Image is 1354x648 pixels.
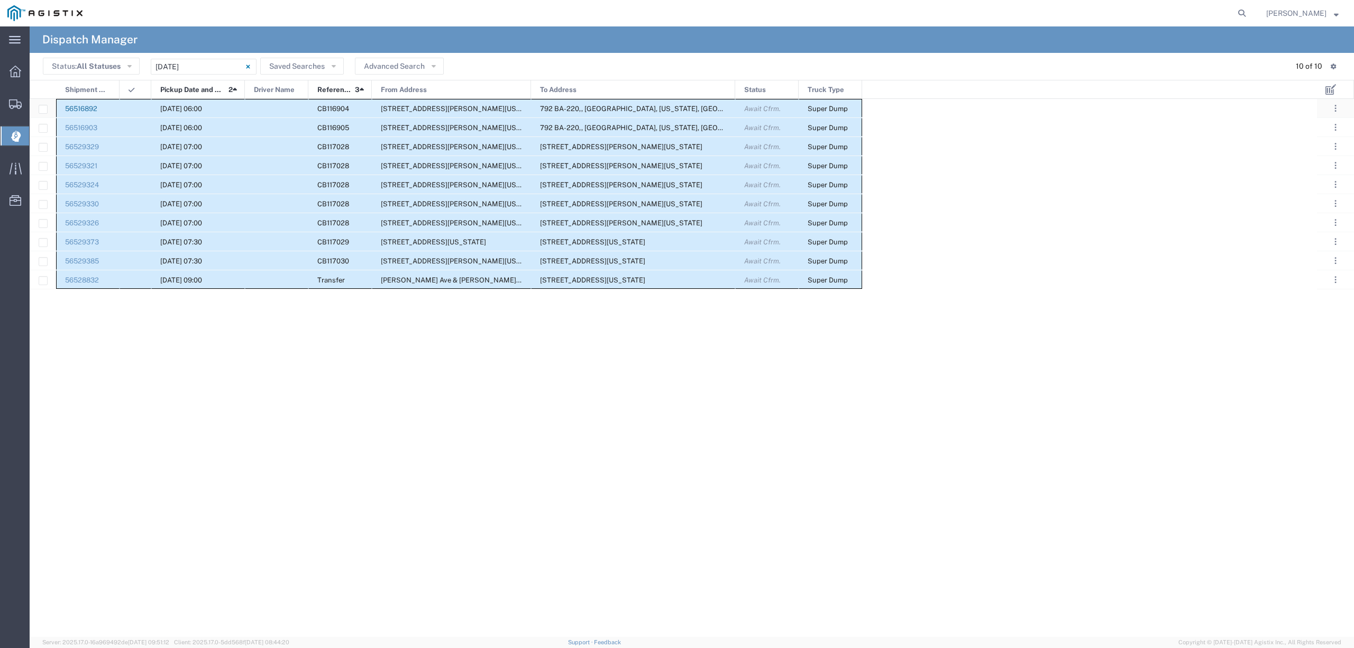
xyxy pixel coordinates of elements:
[808,105,848,113] span: Super Dump
[317,276,345,284] span: Transfer
[317,162,349,170] span: CB117028
[1334,235,1337,248] span: . . .
[808,181,848,189] span: Super Dump
[381,143,543,151] span: 2226 Veatch St, Oroville, California, 95965, United States
[568,639,594,645] a: Support
[228,80,233,99] span: 2
[540,200,702,208] span: 5365 Clark Rd, Paradise, California, 95969, United States
[1266,7,1339,20] button: [PERSON_NAME]
[1178,638,1341,647] span: Copyright © [DATE]-[DATE] Agistix Inc., All Rights Reserved
[808,219,848,227] span: Super Dump
[1328,177,1343,192] button: ...
[540,143,702,151] span: 5365 Clark Rd, Paradise, California, 95969, United States
[317,124,349,132] span: CB116905
[317,105,349,113] span: CB116904
[43,58,140,75] button: Status:All Statuses
[1328,139,1343,154] button: ...
[174,639,289,645] span: Client: 2025.17.0-5dd568f
[744,276,781,284] span: Await Cfrm.
[65,200,99,208] a: 56529330
[160,162,202,170] span: 08/19/2025, 07:00
[381,124,543,132] span: 11501 Florin Rd, Sacramento, California, 95830, United States
[381,219,543,227] span: 2226 Veatch St, Oroville, California, 95965, United States
[260,58,344,75] button: Saved Searches
[317,200,349,208] span: CB117028
[42,26,138,53] h4: Dispatch Manager
[160,105,202,113] span: 08/19/2025, 06:00
[160,257,202,265] span: 08/19/2025, 07:30
[381,181,543,189] span: 2226 Veatch St, Oroville, California, 95965, United States
[77,62,121,70] span: All Statuses
[808,124,848,132] span: Super Dump
[1334,102,1337,115] span: . . .
[808,238,848,246] span: Super Dump
[254,80,295,99] span: Driver Name
[160,238,202,246] span: 08/19/2025, 07:30
[540,238,645,246] span: 780 Diamond Ave, Red Bluff, California, 96080, United States
[540,105,772,113] span: 792 BA-220,, Walnut Grove, California, United States
[317,238,349,246] span: CB117029
[42,639,169,645] span: Server: 2025.17.0-16a969492de
[808,80,844,99] span: Truck Type
[1296,61,1322,72] div: 10 of 10
[1334,121,1337,134] span: . . .
[1328,215,1343,230] button: ...
[381,238,486,246] span: 10936 Iron Mountain Road, Redding, California, 96001, United States
[744,124,781,132] span: Await Cfrm.
[1328,196,1343,211] button: ...
[1334,273,1337,286] span: . . .
[381,80,427,99] span: From Address
[1334,197,1337,210] span: . . .
[381,162,543,170] span: 2226 Veatch St, Oroville, California, 95965, United States
[160,276,202,284] span: 08/19/2025, 09:00
[317,181,349,189] span: CB117028
[808,257,848,265] span: Super Dump
[65,80,108,99] span: Shipment No.
[317,80,351,99] span: Reference
[808,200,848,208] span: Super Dump
[744,105,781,113] span: Await Cfrm.
[160,124,202,132] span: 08/19/2025, 06:00
[65,257,99,265] a: 56529385
[1328,234,1343,249] button: ...
[317,219,349,227] span: CB117028
[540,80,577,99] span: To Address
[1334,216,1337,229] span: . . .
[540,219,702,227] span: 5365 Clark Rd, Paradise, California, 95969, United States
[355,58,444,75] button: Advanced Search
[594,639,621,645] a: Feedback
[65,105,97,113] a: 56516892
[744,80,766,99] span: Status
[808,276,848,284] span: Super Dump
[1328,101,1343,116] button: ...
[381,257,543,265] span: 5798 State Hwy 36, Carlotta, California, 95528, United States
[160,143,202,151] span: 08/19/2025, 07:00
[1328,158,1343,173] button: ...
[7,5,83,21] img: logo
[65,181,99,189] a: 56529324
[1266,7,1326,19] span: Lorretta Ayala
[1334,254,1337,267] span: . . .
[65,162,97,170] a: 56529321
[1334,178,1337,191] span: . . .
[381,200,543,208] span: 2226 Veatch St, Oroville, California, 95965, United States
[1328,272,1343,287] button: ...
[65,276,99,284] a: 56528832
[540,162,702,170] span: 5365 Clark Rd, Paradise, California, 95969, United States
[540,181,702,189] span: 5365 Clark Rd, Paradise, California, 95969, United States
[355,80,360,99] span: 3
[744,219,781,227] span: Await Cfrm.
[381,105,543,113] span: 11501 Florin Rd, Sacramento, California, 95830, United States
[381,276,621,284] span: De Wolf Ave & E. Donner Ave, Clovis, California, United States
[744,181,781,189] span: Await Cfrm.
[744,143,781,151] span: Await Cfrm.
[160,181,202,189] span: 08/19/2025, 07:00
[160,219,202,227] span: 08/19/2025, 07:00
[808,143,848,151] span: Super Dump
[744,162,781,170] span: Await Cfrm.
[128,639,169,645] span: [DATE] 09:51:12
[1328,253,1343,268] button: ...
[160,80,225,99] span: Pickup Date and Time
[65,219,99,227] a: 56529326
[808,162,848,170] span: Super Dump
